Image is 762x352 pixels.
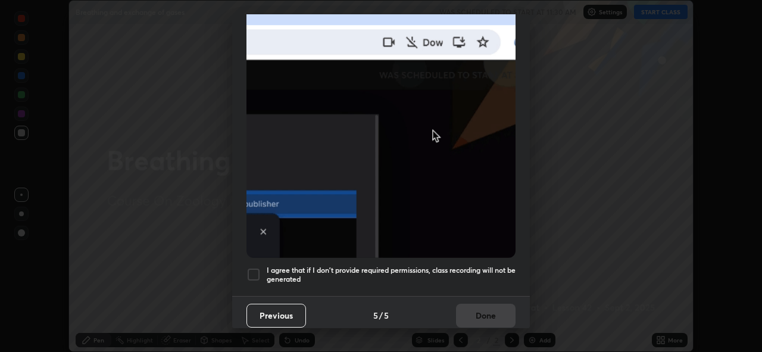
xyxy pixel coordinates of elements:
[246,304,306,328] button: Previous
[373,309,378,322] h4: 5
[267,266,516,284] h5: I agree that if I don't provide required permissions, class recording will not be generated
[379,309,383,322] h4: /
[384,309,389,322] h4: 5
